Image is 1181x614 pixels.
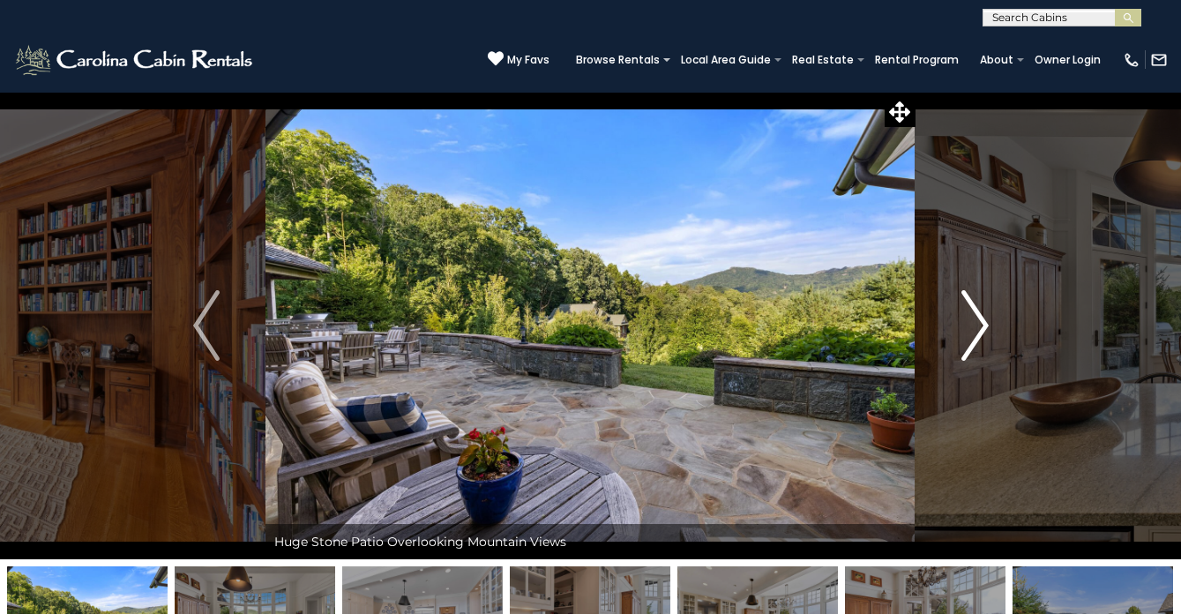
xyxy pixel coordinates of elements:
img: phone-regular-white.png [1123,51,1140,69]
a: About [971,48,1022,72]
a: Real Estate [783,48,863,72]
img: mail-regular-white.png [1150,51,1168,69]
span: My Favs [507,52,549,68]
a: Rental Program [866,48,968,72]
div: Huge Stone Patio Overlooking Mountain Views [265,524,915,559]
img: arrow [961,290,988,361]
button: Next [916,92,1035,559]
a: Owner Login [1026,48,1110,72]
button: Previous [146,92,265,559]
a: My Favs [488,50,549,69]
img: arrow [193,290,220,361]
a: Browse Rentals [567,48,669,72]
a: Local Area Guide [672,48,780,72]
img: White-1-2.png [13,42,258,78]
